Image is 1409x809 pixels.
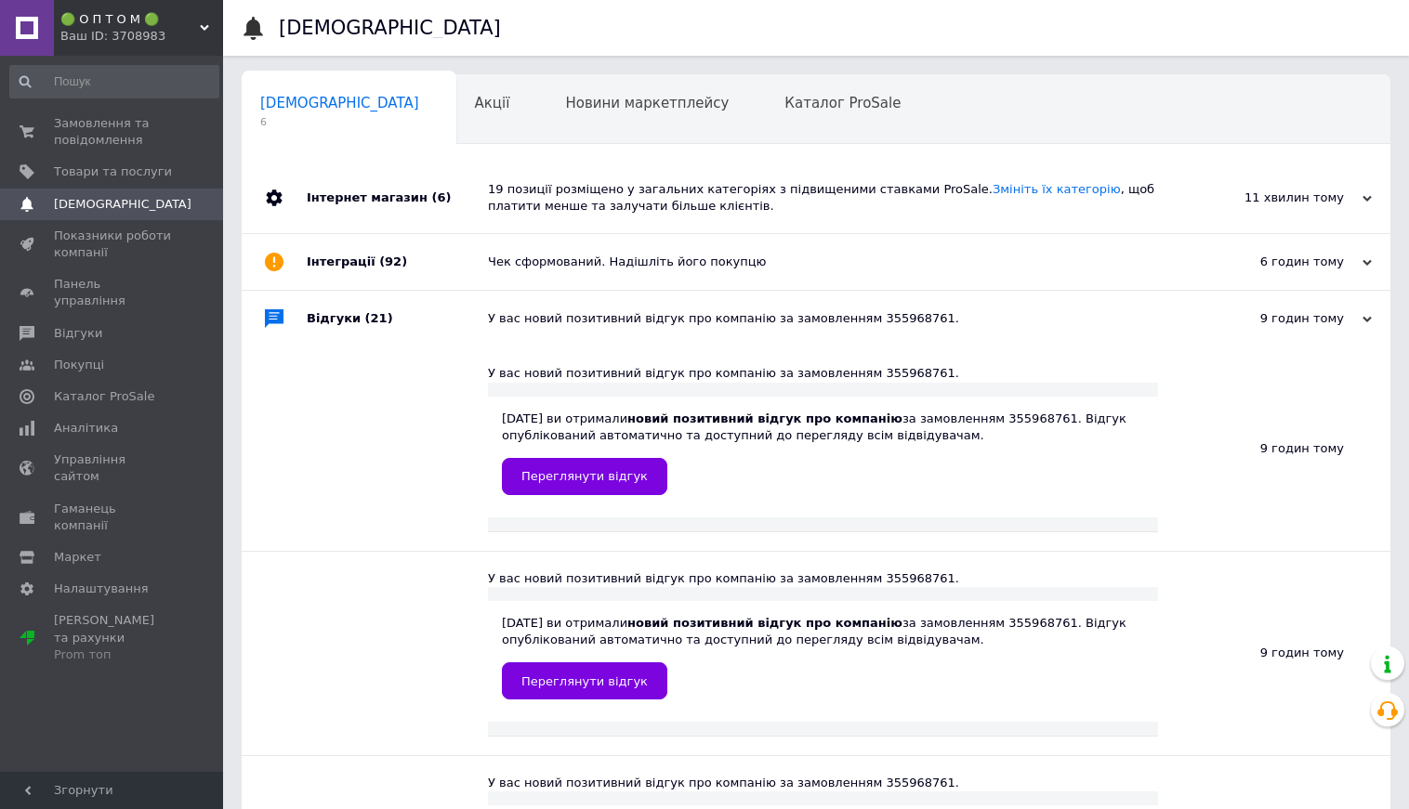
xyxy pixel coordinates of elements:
div: [DATE] ви отримали за замовленням 355968761. Відгук опублікований автоматично та доступний до пер... [502,411,1144,495]
div: 19 позиції розміщено у загальних категоріях з підвищеними ставками ProSale. , щоб платити менше т... [488,181,1186,215]
div: 11 хвилин тому [1186,189,1372,206]
div: У вас новий позитивний відгук про компанію за замовленням 355968761. [488,310,1186,327]
span: (21) [365,311,393,325]
a: Переглянути відгук [502,458,667,495]
div: 6 годин тому [1186,254,1372,270]
div: 9 годин тому [1186,310,1372,327]
span: Каталог ProSale [54,388,154,405]
div: У вас новий позитивний відгук про компанію за замовленням 355968761. [488,365,1158,382]
span: Панель управління [54,276,172,309]
div: У вас новий позитивний відгук про компанію за замовленням 355968761. [488,775,1158,791]
a: Змініть їх категорію [993,182,1121,196]
span: Переглянути відгук [521,469,648,483]
span: Управління сайтом [54,451,172,485]
div: Відгуки [307,291,488,346]
span: Каталог ProSale [784,95,901,111]
span: Переглянути відгук [521,674,648,688]
div: 9 годин тому [1158,552,1390,755]
a: Переглянути відгук [502,662,667,699]
span: [DEMOGRAPHIC_DATA] [54,196,191,213]
span: Новини маркетплейсу [565,95,729,111]
b: новий позитивний відгук про компанію [627,411,902,425]
b: новий позитивний відгук про компанію [627,616,902,630]
span: Показники роботи компанії [54,228,172,261]
div: У вас новий позитивний відгук про компанію за замовленням 355968761. [488,570,1158,587]
div: [DATE] ви отримали за замовленням 355968761. Відгук опублікований автоматично та доступний до пер... [502,615,1144,699]
span: Аналітика [54,420,118,437]
span: Товари та послуги [54,163,172,180]
div: Інтернет магазин [307,163,488,233]
div: 9 годин тому [1158,346,1390,550]
span: [PERSON_NAME] та рахунки [54,612,172,663]
span: Замовлення та повідомлення [54,115,172,149]
span: Акції [475,95,510,111]
div: Інтеграції [307,234,488,290]
div: Prom топ [54,646,172,663]
span: Налаштування [54,581,149,597]
span: [DEMOGRAPHIC_DATA] [260,95,419,111]
input: Пошук [9,65,219,98]
span: 6 [260,115,419,129]
span: (6) [431,190,451,204]
h1: [DEMOGRAPHIC_DATA] [279,17,501,39]
span: Відгуки [54,325,102,342]
span: (92) [379,254,407,268]
span: Гаманець компанії [54,501,172,534]
span: 🟢 О П Т О М 🟢 [60,11,200,28]
span: Покупці [54,357,104,373]
div: Чек сформований. Надішліть його покупцю [488,254,1186,270]
div: Ваш ID: 3708983 [60,28,223,45]
span: Маркет [54,549,101,566]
